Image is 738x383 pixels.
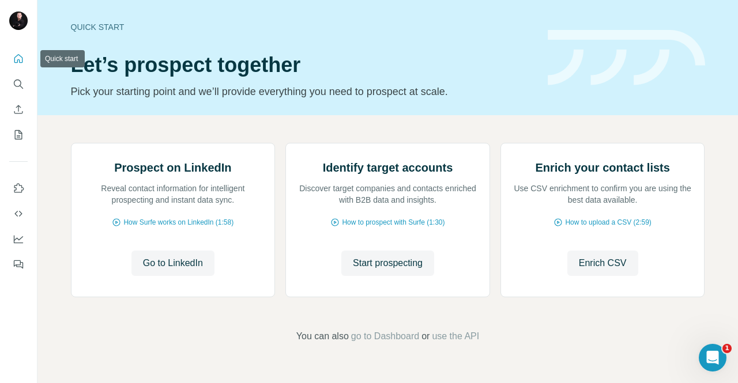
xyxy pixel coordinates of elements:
button: Start prospecting [341,251,434,276]
button: My lists [9,124,28,145]
button: Go to LinkedIn [131,251,214,276]
button: Enrich CSV [9,99,28,120]
h2: Enrich your contact lists [535,160,669,176]
div: Quick start [71,21,534,33]
span: or [421,329,430,343]
button: Quick start [9,48,28,69]
span: How to prospect with Surfe (1:30) [342,217,445,227]
h2: Prospect on LinkedIn [114,160,231,176]
img: Avatar [9,12,28,30]
p: Pick your starting point and we’ll provide everything you need to prospect at scale. [71,84,534,100]
span: Start prospecting [353,256,423,270]
button: go to Dashboard [351,329,419,343]
button: Enrich CSV [567,251,638,276]
button: Dashboard [9,229,28,249]
p: Reveal contact information for intelligent prospecting and instant data sync. [83,183,263,206]
img: banner [548,30,705,86]
button: Use Surfe API [9,203,28,224]
span: 1 [722,344,732,353]
p: Use CSV enrichment to confirm you are using the best data available. [513,183,693,206]
span: Enrich CSV [579,256,627,270]
span: Go to LinkedIn [143,256,203,270]
button: Search [9,74,28,94]
span: You can also [296,329,349,343]
button: use the API [432,329,479,343]
p: Discover target companies and contacts enriched with B2B data and insights. [298,183,478,206]
button: Use Surfe on LinkedIn [9,178,28,199]
iframe: Intercom live chat [699,344,726,371]
span: How to upload a CSV (2:59) [565,217,651,227]
h1: Let’s prospect together [71,54,534,77]
span: How Surfe works on LinkedIn (1:58) [123,217,234,227]
h2: Identify target accounts [323,160,453,176]
button: Feedback [9,254,28,275]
